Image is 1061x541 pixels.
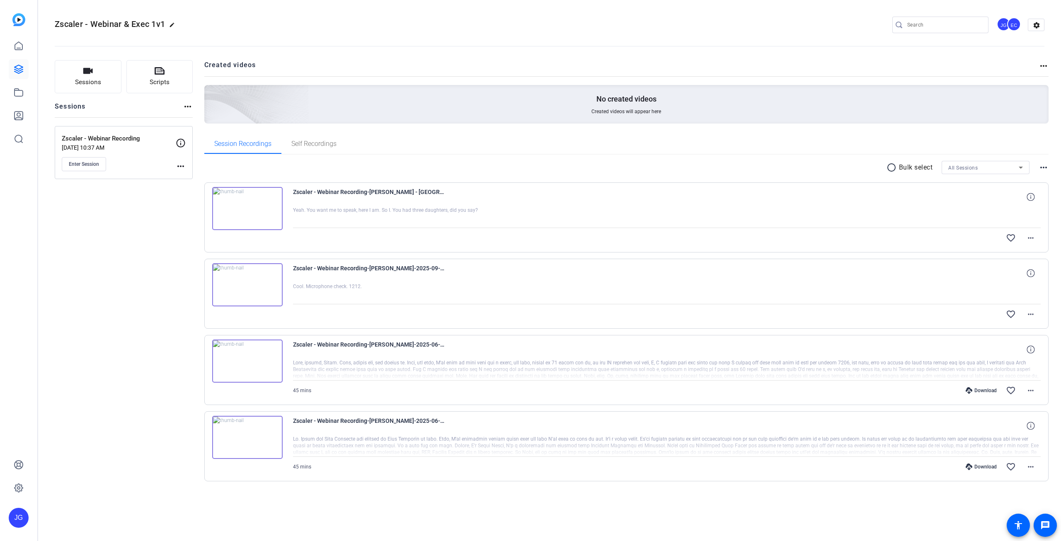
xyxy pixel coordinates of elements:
ngx-avatar: Jeff Grettler [997,17,1011,32]
p: Bulk select [899,163,933,172]
span: Zscaler - Webinar Recording-[PERSON_NAME] - [GEOGRAPHIC_DATA]-2025-09-17-08-07-31-500-2 [293,187,446,207]
mat-icon: radio_button_unchecked [887,163,899,172]
span: Zscaler - Webinar Recording-[PERSON_NAME]-2025-09-17-08-07-31-500-1 [293,263,446,283]
mat-icon: favorite_border [1006,309,1016,319]
span: Session Recordings [214,141,271,147]
img: thumb-nail [212,187,283,230]
mat-icon: more_horiz [1026,233,1036,243]
img: blue-gradient.svg [12,13,25,26]
div: Download [962,463,1001,470]
span: Created videos will appear here [591,108,661,115]
span: 45 mins [293,464,311,470]
img: Creted videos background [111,3,309,183]
h2: Sessions [55,102,86,117]
mat-icon: more_horiz [1039,163,1049,172]
div: JG [9,508,29,528]
mat-icon: favorite_border [1006,386,1016,395]
mat-icon: more_horiz [1039,61,1049,71]
button: Scripts [126,60,193,93]
span: Sessions [75,78,101,87]
span: Scripts [150,78,170,87]
button: Sessions [55,60,121,93]
img: thumb-nail [212,416,283,459]
mat-icon: more_horiz [1026,309,1036,319]
img: thumb-nail [212,263,283,306]
input: Search [907,20,982,30]
span: Zscaler - Webinar & Exec 1v1 [55,19,165,29]
div: Download [962,387,1001,394]
span: Self Recordings [291,141,337,147]
mat-icon: edit [169,22,179,32]
span: Zscaler - Webinar Recording-[PERSON_NAME]-2025-06-25-07-40-05-893-4 [293,340,446,359]
img: thumb-nail [212,340,283,383]
p: Zscaler - Webinar Recording [62,134,176,143]
mat-icon: favorite_border [1006,233,1016,243]
h2: Created videos [204,60,1039,76]
div: EC [1007,17,1021,31]
p: [DATE] 10:37 AM [62,144,176,151]
mat-icon: more_horiz [183,102,193,112]
ngx-avatar: Elena Cullen [1007,17,1022,32]
p: No created videos [596,94,656,104]
div: JG [997,17,1010,31]
mat-icon: accessibility [1013,520,1023,530]
span: Zscaler - Webinar Recording-[PERSON_NAME]-2025-06-25-07-40-05-893-2 [293,416,446,436]
button: Enter Session [62,157,106,171]
span: All Sessions [948,165,978,171]
mat-icon: more_horiz [176,161,186,171]
mat-icon: message [1040,520,1050,530]
mat-icon: favorite_border [1006,462,1016,472]
span: Enter Session [69,161,99,167]
mat-icon: settings [1028,19,1045,32]
span: 45 mins [293,388,311,393]
mat-icon: more_horiz [1026,386,1036,395]
mat-icon: more_horiz [1026,462,1036,472]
